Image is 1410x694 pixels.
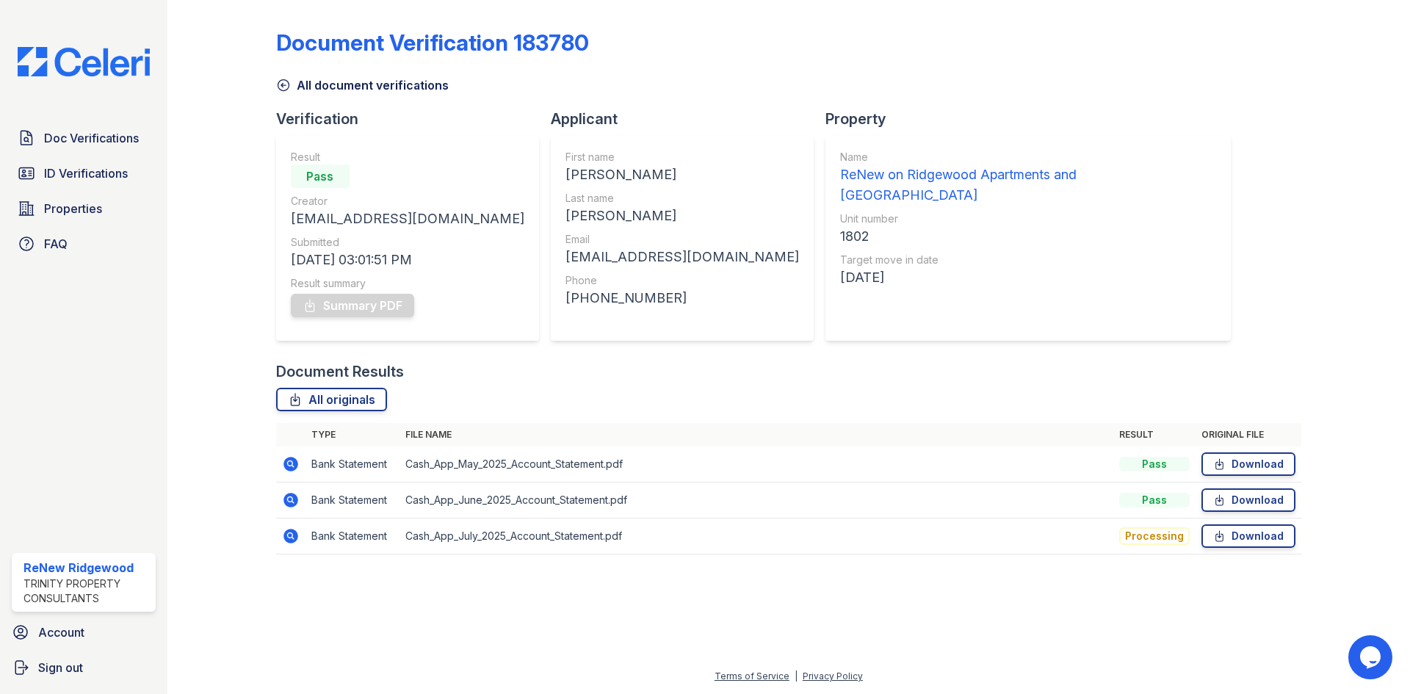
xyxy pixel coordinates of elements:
[6,618,162,647] a: Account
[551,109,825,129] div: Applicant
[565,273,799,288] div: Phone
[565,191,799,206] div: Last name
[291,250,524,270] div: [DATE] 03:01:51 PM
[305,423,399,447] th: Type
[565,150,799,165] div: First name
[44,165,128,182] span: ID Verifications
[840,226,1216,247] div: 1802
[6,653,162,682] a: Sign out
[715,670,789,682] a: Terms of Service
[1196,423,1301,447] th: Original file
[276,109,551,129] div: Verification
[1201,524,1295,548] a: Download
[840,267,1216,288] div: [DATE]
[565,247,799,267] div: [EMAIL_ADDRESS][DOMAIN_NAME]
[565,206,799,226] div: [PERSON_NAME]
[1113,423,1196,447] th: Result
[276,29,589,56] div: Document Verification 183780
[399,447,1113,482] td: Cash_App_May_2025_Account_Statement.pdf
[305,447,399,482] td: Bank Statement
[1119,457,1190,471] div: Pass
[399,423,1113,447] th: File name
[291,235,524,250] div: Submitted
[1119,527,1190,545] div: Processing
[38,623,84,641] span: Account
[44,235,68,253] span: FAQ
[291,209,524,229] div: [EMAIL_ADDRESS][DOMAIN_NAME]
[565,165,799,185] div: [PERSON_NAME]
[305,518,399,554] td: Bank Statement
[276,388,387,411] a: All originals
[305,482,399,518] td: Bank Statement
[23,576,150,606] div: Trinity Property Consultants
[840,253,1216,267] div: Target move in date
[795,670,798,682] div: |
[291,150,524,165] div: Result
[840,165,1216,206] div: ReNew on Ridgewood Apartments and [GEOGRAPHIC_DATA]
[399,518,1113,554] td: Cash_App_July_2025_Account_Statement.pdf
[44,129,139,147] span: Doc Verifications
[276,76,449,94] a: All document verifications
[291,165,350,188] div: Pass
[565,232,799,247] div: Email
[825,109,1243,129] div: Property
[1348,635,1395,679] iframe: chat widget
[803,670,863,682] a: Privacy Policy
[399,482,1113,518] td: Cash_App_June_2025_Account_Statement.pdf
[840,212,1216,226] div: Unit number
[6,47,162,76] img: CE_Logo_Blue-a8612792a0a2168367f1c8372b55b34899dd931a85d93a1a3d3e32e68fde9ad4.png
[12,123,156,153] a: Doc Verifications
[38,659,83,676] span: Sign out
[276,361,404,382] div: Document Results
[1201,452,1295,476] a: Download
[12,159,156,188] a: ID Verifications
[291,276,524,291] div: Result summary
[565,288,799,308] div: [PHONE_NUMBER]
[1201,488,1295,512] a: Download
[12,229,156,259] a: FAQ
[1119,493,1190,507] div: Pass
[12,194,156,223] a: Properties
[23,559,150,576] div: ReNew Ridgewood
[44,200,102,217] span: Properties
[291,194,524,209] div: Creator
[840,150,1216,165] div: Name
[840,150,1216,206] a: Name ReNew on Ridgewood Apartments and [GEOGRAPHIC_DATA]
